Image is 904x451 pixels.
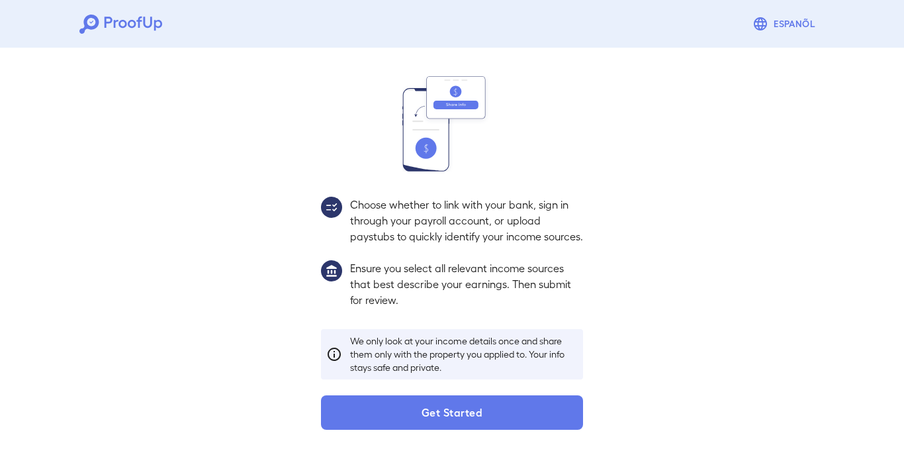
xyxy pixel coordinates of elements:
p: Choose whether to link with your bank, sign in through your payroll account, or upload paystubs t... [350,197,583,244]
button: Espanõl [747,11,825,37]
img: group2.svg [321,197,342,218]
img: group1.svg [321,260,342,281]
button: Get Started [321,395,583,430]
p: Ensure you select all relevant income sources that best describe your earnings. Then submit for r... [350,260,583,308]
img: transfer_money.svg [402,76,502,172]
p: We only look at your income details once and share them only with the property you applied to. Yo... [350,334,578,374]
